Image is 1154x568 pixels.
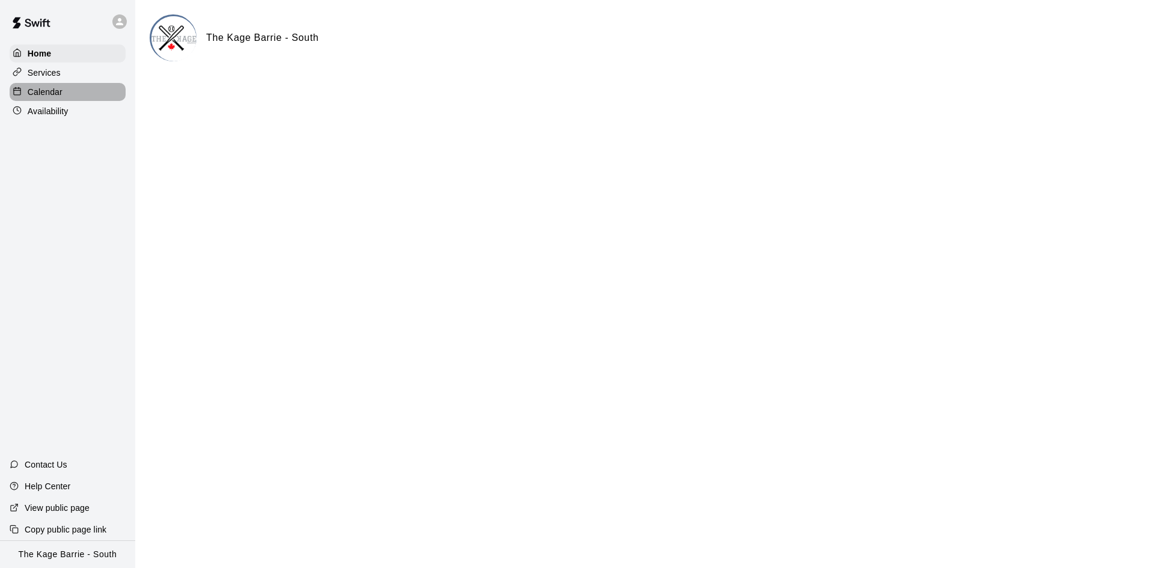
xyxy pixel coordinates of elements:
[10,44,126,63] a: Home
[206,30,319,46] h6: The Kage Barrie - South
[10,64,126,82] a: Services
[25,459,67,471] p: Contact Us
[10,102,126,120] a: Availability
[10,83,126,101] a: Calendar
[19,548,117,561] p: The Kage Barrie - South
[28,86,63,98] p: Calendar
[25,480,70,492] p: Help Center
[28,67,61,79] p: Services
[25,502,90,514] p: View public page
[28,47,52,60] p: Home
[25,524,106,536] p: Copy public page link
[151,16,197,61] img: The Kage Barrie - South logo
[28,105,69,117] p: Availability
